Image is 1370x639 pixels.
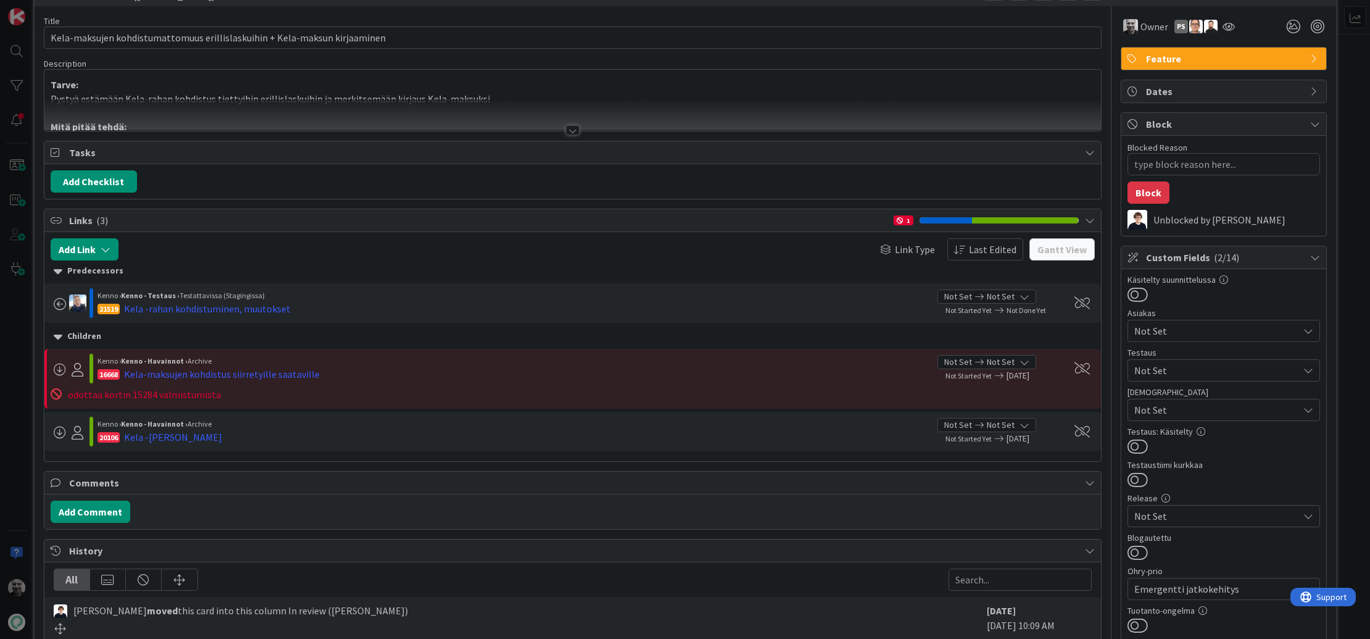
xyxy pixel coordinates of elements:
[1174,20,1188,33] div: PS
[51,170,137,193] button: Add Checklist
[1153,214,1320,225] div: Unblocked by [PERSON_NAME]
[69,145,1079,160] span: Tasks
[98,304,120,314] div: 21519
[98,369,120,380] div: 16668
[44,58,86,69] span: Description
[895,242,935,257] span: Link Type
[987,419,1015,432] span: Not Set
[188,356,212,365] span: Archive
[98,291,121,300] span: Kenno ›
[945,434,992,443] span: Not Started Yet
[54,604,67,618] img: MT
[69,294,86,312] img: JJ
[1204,20,1218,33] img: TK
[894,215,913,225] div: 1
[944,356,972,369] span: Not Set
[1146,84,1304,99] span: Dates
[1127,533,1320,542] div: Blogautettu
[51,78,78,91] strong: Tarve:
[1127,348,1320,357] div: Testaus
[124,367,320,382] div: Kela-maksujen kohdistus siirretyille saataville
[987,356,1015,369] span: Not Set
[1123,19,1138,34] img: JH
[1146,250,1304,265] span: Custom Fields
[1127,142,1187,153] label: Blocked Reason
[51,501,130,523] button: Add Comment
[98,356,121,365] span: Kenno ›
[98,432,120,443] div: 20106
[69,213,887,228] span: Links
[1127,567,1320,575] div: Ohry-prio
[1127,275,1320,284] div: Käsitelty suunnittelussa
[1127,427,1320,436] div: Testaus: Käsitelty
[1029,238,1095,261] button: Gantt View
[1134,324,1298,338] span: Not Set
[69,475,1079,490] span: Comments
[987,290,1015,303] span: Not Set
[945,306,992,315] span: Not Started Yet
[1134,403,1298,417] span: Not Set
[96,214,108,227] span: ( 3 )
[1134,509,1298,524] span: Not Set
[944,290,972,303] span: Not Set
[1007,432,1061,445] span: [DATE]
[1127,494,1320,503] div: Release
[1134,363,1298,378] span: Not Set
[1146,51,1304,66] span: Feature
[147,604,178,617] b: moved
[1189,20,1203,33] img: PK
[26,2,56,17] span: Support
[1007,306,1046,315] span: Not Done Yet
[121,356,188,365] b: Kenno - Havainnot ›
[969,242,1016,257] span: Last Edited
[124,430,222,445] div: Kela -[PERSON_NAME]
[1127,309,1320,317] div: Asiakas
[54,569,90,590] div: All
[68,388,221,401] span: odottaa kortin 15284 valmistumista
[1127,388,1320,396] div: [DEMOGRAPHIC_DATA]
[98,419,121,428] span: Kenno ›
[1140,19,1168,34] span: Owner
[1127,606,1320,615] div: Tuotanto-ongelma
[1127,461,1320,469] div: Testaustiimi kurkkaa
[945,371,992,380] span: Not Started Yet
[121,291,180,300] b: Kenno - Testaus ›
[1127,210,1147,230] img: MT
[1127,182,1169,204] button: Block
[51,238,118,261] button: Add Link
[44,15,60,27] label: Title
[944,419,972,432] span: Not Set
[69,543,1079,558] span: History
[987,603,1092,634] div: [DATE] 10:09 AM
[180,291,265,300] span: Testattavissa (Stagingissa)
[121,419,188,428] b: Kenno - Havainnot ›
[54,330,1092,343] div: Children
[947,238,1023,261] button: Last Edited
[1134,580,1292,598] span: Emergentti jatkokehitys
[51,92,1095,106] p: Pystyä estämään Kela-rahan kohdistus tiettyihin erillislaskuihin ja merkitsemään kirjaus Kela-mak...
[124,301,291,316] div: Kela -rahan kohdistuminen, muutokset
[987,604,1016,617] b: [DATE]
[1007,369,1061,382] span: [DATE]
[949,569,1092,591] input: Search...
[1214,251,1239,264] span: ( 2/14 )
[1146,117,1304,132] span: Block
[188,419,212,428] span: Archive
[73,603,408,618] span: [PERSON_NAME] this card into this column In review ([PERSON_NAME])
[44,27,1102,49] input: type card name here...
[54,264,1092,278] div: Predecessors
